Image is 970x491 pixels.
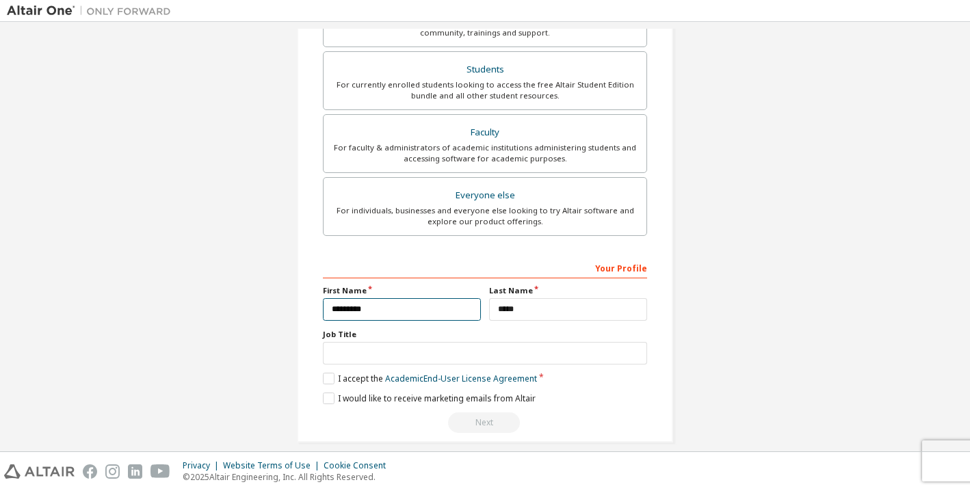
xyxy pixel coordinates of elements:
p: © 2025 Altair Engineering, Inc. All Rights Reserved. [183,471,394,483]
div: Privacy [183,460,223,471]
div: Website Terms of Use [223,460,324,471]
img: Altair One [7,4,178,18]
label: First Name [323,285,481,296]
img: facebook.svg [83,464,97,479]
label: Last Name [489,285,647,296]
div: For faculty & administrators of academic institutions administering students and accessing softwa... [332,142,638,164]
a: Academic End-User License Agreement [385,373,537,384]
label: I accept the [323,373,537,384]
div: Cookie Consent [324,460,394,471]
label: Job Title [323,329,647,340]
img: altair_logo.svg [4,464,75,479]
img: linkedin.svg [128,464,142,479]
div: Students [332,60,638,79]
div: Everyone else [332,186,638,205]
div: For individuals, businesses and everyone else looking to try Altair software and explore our prod... [332,205,638,227]
img: youtube.svg [150,464,170,479]
div: Your Profile [323,256,647,278]
div: Read and acccept EULA to continue [323,412,647,433]
div: Faculty [332,123,638,142]
img: instagram.svg [105,464,120,479]
label: I would like to receive marketing emails from Altair [323,393,536,404]
div: For currently enrolled students looking to access the free Altair Student Edition bundle and all ... [332,79,638,101]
